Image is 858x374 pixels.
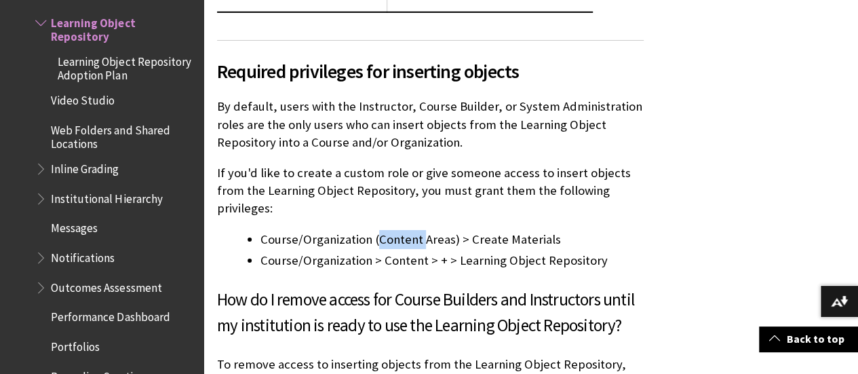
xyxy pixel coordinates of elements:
[51,119,194,151] span: Web Folders and Shared Locations
[217,164,644,218] p: If you'd like to create a custom role or give someone access to insert objects from the Learning ...
[51,306,170,324] span: Performance Dashboard
[260,251,644,270] li: Course/Organization > Content > + > Learning Object Repository
[217,98,644,151] p: By default, users with the Instructor, Course Builder, or System Administration roles are the onl...
[51,12,194,43] span: Learning Object Repository
[217,57,644,86] span: Required privileges for inserting objects
[51,187,162,206] span: Institutional Hierarchy
[759,326,858,352] a: Back to top
[51,246,115,265] span: Notifications
[260,230,644,249] li: Course/Organization (Content Areas) > Create Materials
[51,217,98,236] span: Messages
[51,90,115,108] span: Video Studio
[58,50,194,82] span: Learning Object Repository Adoption Plan
[217,287,644,339] h3: How do I remove access for Course Builders and Instructors until my institution is ready to use t...
[51,335,100,354] span: Portfolios
[51,276,161,295] span: Outcomes Assessment
[51,157,119,176] span: Inline Grading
